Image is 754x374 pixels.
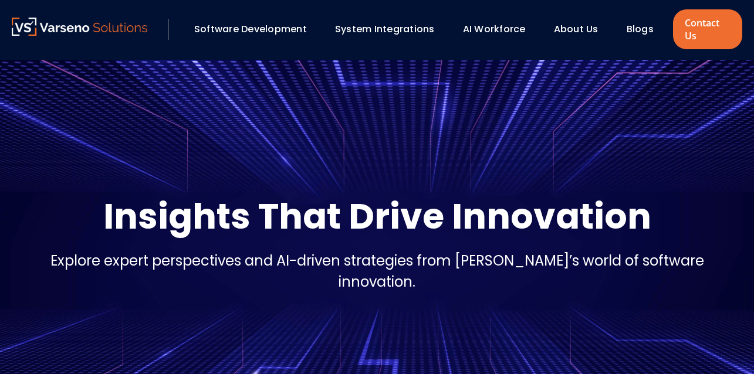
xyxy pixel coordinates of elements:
p: Insights That Drive Innovation [103,193,651,240]
a: Blogs [627,22,654,36]
a: About Us [554,22,599,36]
a: Varseno Solutions – Product Engineering & IT Services [12,18,147,41]
a: System Integrations [335,22,435,36]
div: Software Development [188,19,323,39]
div: System Integrations [329,19,451,39]
a: AI Workforce [463,22,526,36]
a: Software Development [194,22,307,36]
img: Varseno Solutions – Product Engineering & IT Services [12,18,147,36]
div: About Us [548,19,615,39]
div: AI Workforce [457,19,542,39]
a: Contact Us [673,9,742,49]
p: Explore expert perspectives and AI-driven strategies from [PERSON_NAME]’s world of software innov... [12,250,742,293]
div: Blogs [621,19,670,39]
